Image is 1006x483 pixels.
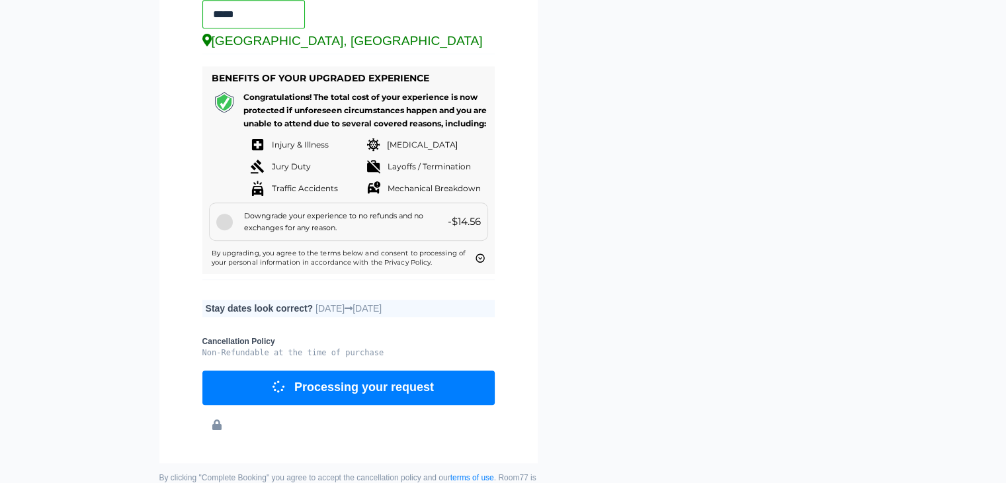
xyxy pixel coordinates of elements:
[206,303,314,314] b: Stay dates look correct?
[202,348,495,357] pre: Non-Refundable at the time of purchase
[450,473,494,482] a: terms of use
[202,371,495,405] button: Processing your request
[202,34,495,48] div: [GEOGRAPHIC_DATA], [GEOGRAPHIC_DATA]
[315,303,382,314] span: [DATE] [DATE]
[202,337,495,346] b: Cancellation Policy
